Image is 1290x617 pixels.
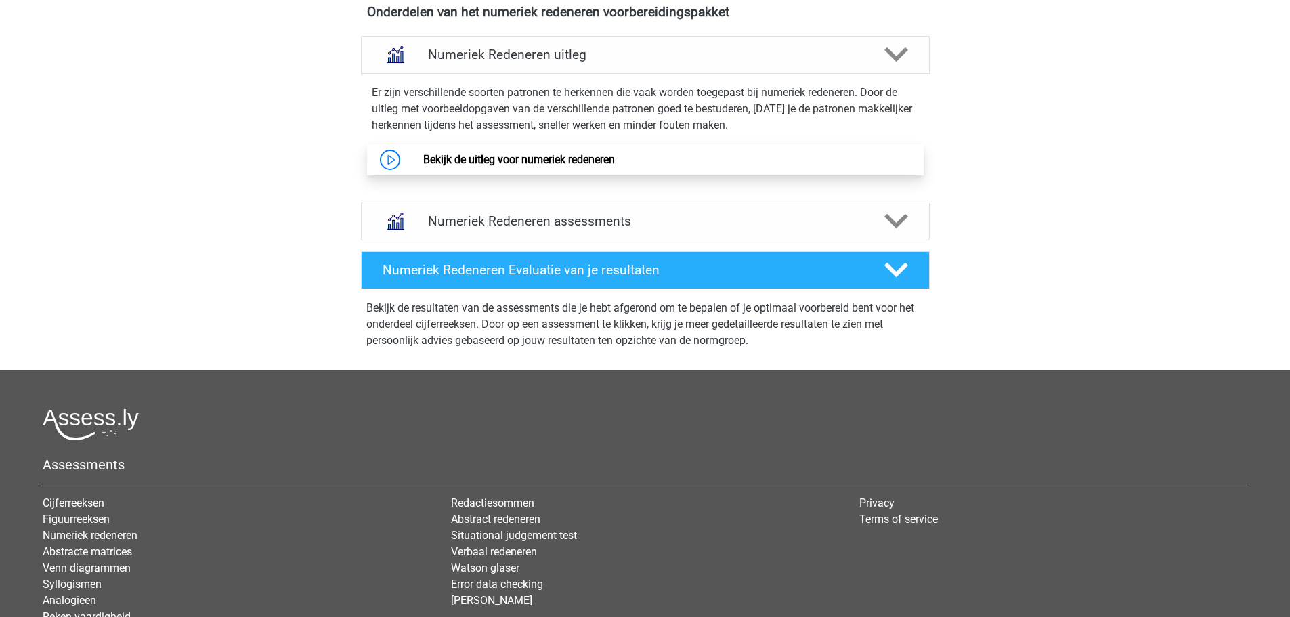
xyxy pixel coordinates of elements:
[43,561,131,574] a: Venn diagrammen
[43,578,102,591] a: Syllogismen
[356,251,935,289] a: Numeriek Redeneren Evaluatie van je resultaten
[43,408,139,440] img: Assessly logo
[451,594,532,607] a: [PERSON_NAME]
[378,204,412,238] img: numeriek redeneren assessments
[451,496,534,509] a: Redactiesommen
[43,594,96,607] a: Analogieen
[43,456,1247,473] h5: Assessments
[372,85,919,133] p: Er zijn verschillende soorten patronen te herkennen die vaak worden toegepast bij numeriek redene...
[428,47,863,62] h4: Numeriek Redeneren uitleg
[451,578,543,591] a: Error data checking
[43,513,110,526] a: Figuurreeksen
[383,262,863,278] h4: Numeriek Redeneren Evaluatie van je resultaten
[43,545,132,558] a: Abstracte matrices
[451,561,519,574] a: Watson glaser
[356,203,935,240] a: assessments Numeriek Redeneren assessments
[859,513,938,526] a: Terms of service
[451,529,577,542] a: Situational judgement test
[428,213,863,229] h4: Numeriek Redeneren assessments
[451,545,537,558] a: Verbaal redeneren
[451,513,540,526] a: Abstract redeneren
[43,496,104,509] a: Cijferreeksen
[356,36,935,74] a: uitleg Numeriek Redeneren uitleg
[378,37,412,72] img: numeriek redeneren uitleg
[859,496,895,509] a: Privacy
[367,4,924,20] h4: Onderdelen van het numeriek redeneren voorbereidingspakket
[423,153,615,166] a: Bekijk de uitleg voor numeriek redeneren
[366,300,924,349] p: Bekijk de resultaten van de assessments die je hebt afgerond om te bepalen of je optimaal voorber...
[43,529,137,542] a: Numeriek redeneren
